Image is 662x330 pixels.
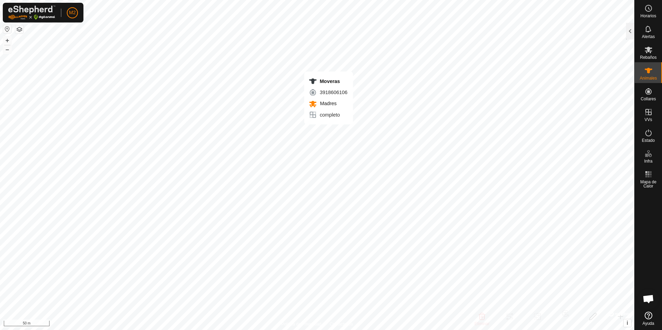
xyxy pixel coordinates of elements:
[642,35,655,39] span: Alertas
[318,101,337,106] span: Madres
[638,288,659,309] div: Chat abierto
[8,6,55,20] img: Logo Gallagher
[640,76,657,80] span: Animales
[3,25,11,33] button: Restablecer Mapa
[308,111,347,119] div: completo
[644,159,652,163] span: Infra
[308,77,347,85] div: Moveras
[15,25,24,34] button: Capas del Mapa
[635,309,662,328] a: Ayuda
[642,138,655,143] span: Estado
[3,36,11,45] button: +
[624,319,631,327] button: i
[640,55,656,59] span: Rebaños
[330,321,353,327] a: Contáctenos
[643,321,654,326] span: Ayuda
[641,14,656,18] span: Horarios
[627,320,628,326] span: i
[281,321,321,327] a: Política de Privacidad
[308,88,347,97] div: 3918606106
[644,118,652,122] span: VVs
[636,180,660,188] span: Mapa de Calor
[3,45,11,54] button: –
[641,97,656,101] span: Collares
[69,9,75,16] span: M2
